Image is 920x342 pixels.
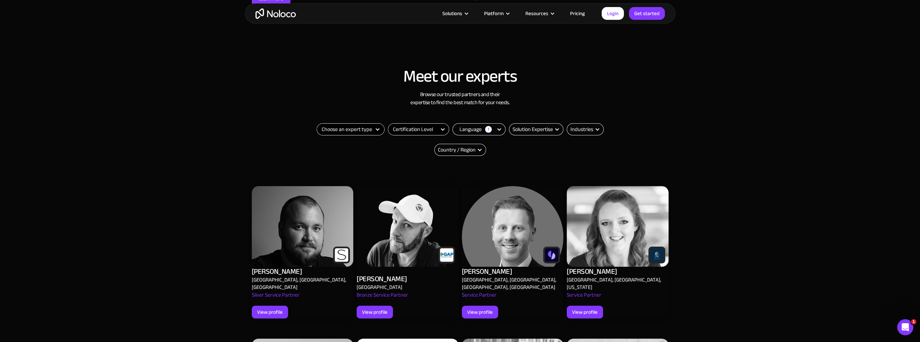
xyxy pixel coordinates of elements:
[509,123,563,135] form: Email Form
[434,9,476,18] div: Solutions
[438,146,476,154] div: Country / Region
[452,123,506,135] div: Language1
[357,186,458,267] img: Alex Vyshnevskiy - Noloco app builder Expert
[517,9,562,18] div: Resources
[629,7,665,20] a: Get started
[388,123,449,135] form: Filter
[434,144,486,156] form: Email Form
[252,276,350,291] div: [GEOGRAPHIC_DATA], [GEOGRAPHIC_DATA], [GEOGRAPHIC_DATA]
[513,125,553,133] div: Solution Expertise
[257,308,283,316] div: View profile
[562,9,593,18] a: Pricing
[567,123,604,135] div: Industries
[567,267,617,276] div: [PERSON_NAME]
[602,7,624,20] a: Login
[567,123,604,135] form: Email Form
[252,178,354,327] a: Alex Vyshnevskiy - Noloco app builder Expert[PERSON_NAME][GEOGRAPHIC_DATA], [GEOGRAPHIC_DATA], [G...
[252,291,299,306] div: Silver Service Partner
[462,276,560,291] div: [GEOGRAPHIC_DATA], [GEOGRAPHIC_DATA], [GEOGRAPHIC_DATA], [GEOGRAPHIC_DATA]
[462,291,496,306] div: Service Partner
[570,125,593,133] div: Industries
[484,9,504,18] div: Platform
[442,9,462,18] div: Solutions
[485,126,492,133] div: 1
[897,319,913,335] iframe: Intercom live chat
[252,186,354,267] img: Alex Vyshnevskiy - Noloco app builder Expert
[462,178,564,327] a: Alex Vyshnevskiy - Noloco app builder Expert[PERSON_NAME][GEOGRAPHIC_DATA], [GEOGRAPHIC_DATA], [G...
[567,291,601,306] div: Service Partner
[362,308,388,316] div: View profile
[509,123,563,135] div: Solution Expertise
[252,67,669,85] h2: Meet our experts
[525,9,548,18] div: Resources
[252,90,669,106] h3: Browse our trusted partners and their expertise to find the best match for your needs.
[911,319,916,325] span: 1
[567,276,665,291] div: [GEOGRAPHIC_DATA], [GEOGRAPHIC_DATA], [US_STATE]
[567,178,669,327] a: Alex Vyshnevskiy - Noloco app builder Expert[PERSON_NAME][GEOGRAPHIC_DATA], [GEOGRAPHIC_DATA], [U...
[459,125,482,133] div: Language
[476,9,517,18] div: Platform
[434,144,486,156] div: Country / Region
[357,178,458,327] a: Alex Vyshnevskiy - Noloco app builder Expert[PERSON_NAME][GEOGRAPHIC_DATA]Bronze Service PartnerV...
[462,267,512,276] div: [PERSON_NAME]
[255,8,296,19] a: home
[357,284,402,291] div: [GEOGRAPHIC_DATA]
[357,291,408,306] div: Bronze Service Partner
[572,308,598,316] div: View profile
[252,267,302,276] div: [PERSON_NAME]
[317,123,385,135] form: Filter
[357,274,407,284] div: [PERSON_NAME]
[467,308,493,316] div: View profile
[462,186,564,267] img: Alex Vyshnevskiy - Noloco app builder Expert
[567,186,669,267] img: Alex Vyshnevskiy - Noloco app builder Expert
[452,123,506,135] form: Email Form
